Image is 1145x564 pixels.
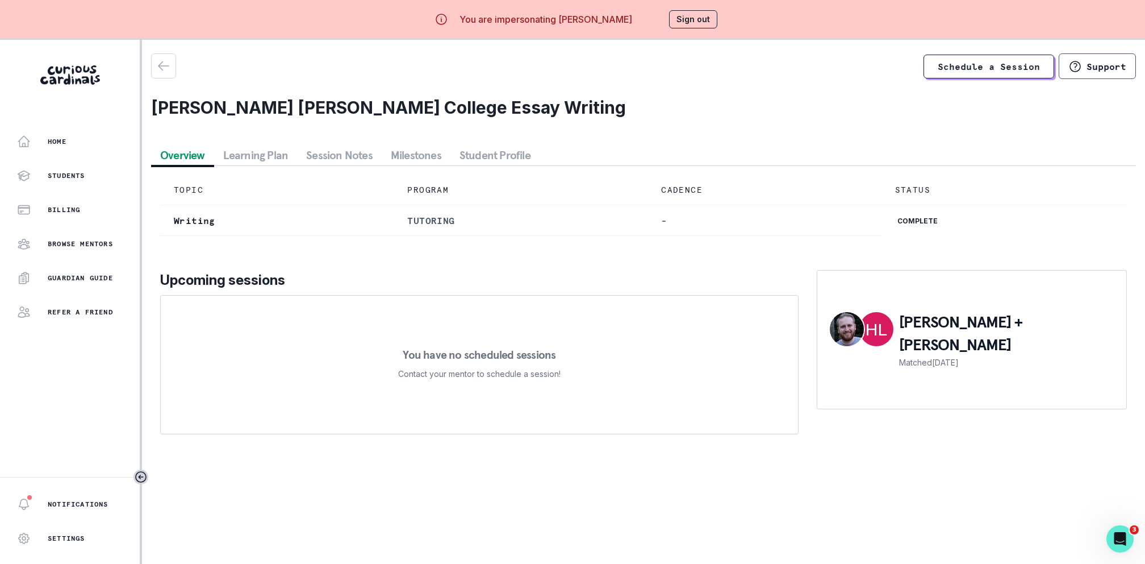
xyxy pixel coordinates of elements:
[48,205,80,214] p: Billing
[214,145,298,165] button: Learning Plan
[669,10,717,28] button: Sign out
[899,356,1115,368] p: Matched [DATE]
[160,270,799,291] p: Upcoming sessions
[1059,53,1136,79] button: Support
[403,349,555,360] p: You have no scheduled sessions
[895,215,940,227] span: complete
[151,97,1136,118] h2: [PERSON_NAME] [PERSON_NAME] College Essay Writing
[1106,525,1134,553] iframe: Intercom live chat
[48,273,113,283] p: Guardian Guide
[48,137,66,146] p: Home
[830,312,864,346] img: James Feinberg
[647,175,881,205] td: CADENCE
[48,500,108,509] p: Notifications
[160,175,394,205] td: TOPIC
[647,205,881,236] td: -
[48,308,113,317] p: Refer a friend
[923,55,1054,78] a: Schedule a Session
[48,171,85,180] p: Students
[382,145,450,165] button: Milestones
[881,175,1127,205] td: STATUS
[459,13,632,26] p: You are impersonating [PERSON_NAME]
[398,367,561,381] p: Contact your mentor to schedule a session!
[450,145,540,165] button: Student Profile
[394,175,647,205] td: PROGRAM
[1130,525,1139,534] span: 3
[40,65,100,85] img: Curious Cardinals Logo
[133,470,148,484] button: Toggle sidebar
[394,205,647,236] td: tutoring
[48,239,113,248] p: Browse Mentors
[899,311,1115,356] p: [PERSON_NAME] + [PERSON_NAME]
[160,205,394,236] td: Writing
[297,145,382,165] button: Session Notes
[1087,61,1126,72] p: Support
[48,534,85,543] p: Settings
[859,312,893,346] img: Hudson Levin
[151,145,214,165] button: Overview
